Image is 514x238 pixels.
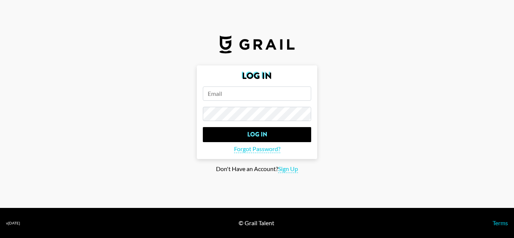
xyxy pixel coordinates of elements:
[234,145,280,153] span: Forgot Password?
[493,219,508,226] a: Terms
[6,165,508,173] div: Don't Have an Account?
[203,86,311,101] input: Email
[203,71,311,80] h2: Log In
[219,35,295,53] img: Grail Talent Logo
[6,221,20,226] div: v [DATE]
[278,165,298,173] span: Sign Up
[239,219,274,227] div: © Grail Talent
[203,127,311,142] input: Log In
